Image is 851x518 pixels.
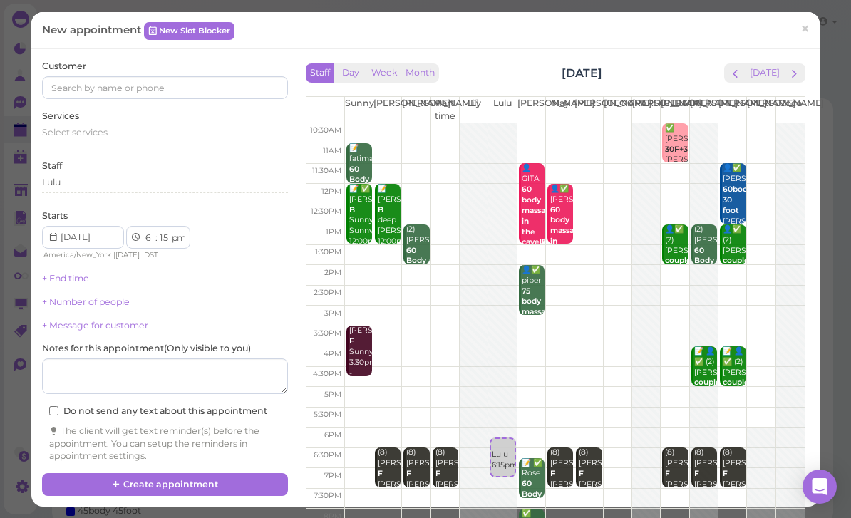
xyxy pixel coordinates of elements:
[406,246,440,276] b: 60 Body massage
[724,63,746,83] button: prev
[42,160,62,172] label: Staff
[144,22,234,39] a: New Slot Blocker
[550,184,573,332] div: 👤✅ [PERSON_NAME] May 12:00pm - 1:30pm
[42,110,79,123] label: Services
[664,123,688,197] div: ✅ [PERSON_NAME] [PERSON_NAME] 10:30am - 11:30am
[324,349,341,358] span: 4pm
[306,63,334,83] button: Staff
[579,469,584,478] b: F
[665,469,670,478] b: F
[373,97,402,123] th: [PERSON_NAME]
[42,76,288,99] input: Search by name or phone
[314,450,341,460] span: 6:30pm
[460,97,488,123] th: Lily
[517,97,545,123] th: [PERSON_NAME]
[313,369,341,378] span: 4:30pm
[42,176,61,189] div: Lulu
[378,205,383,214] b: B
[312,166,341,175] span: 11:30am
[521,265,545,361] div: 👤✅ piper [PERSON_NAME] 2:00pm - 3:15pm
[324,268,341,277] span: 2pm
[321,187,341,196] span: 12pm
[42,209,68,222] label: Starts
[603,97,631,123] th: [GEOGRAPHIC_DATA]
[42,320,148,331] a: + Message for customer
[42,273,89,284] a: + End time
[694,246,728,276] b: 60 Body massage
[661,97,689,123] th: [PERSON_NAME]
[42,342,251,355] label: Notes for this appointment ( Only visible to you )
[522,479,555,509] b: 60 Body massage
[324,309,341,318] span: 3pm
[314,410,341,419] span: 5:30pm
[334,63,368,83] button: Day
[800,19,810,39] span: ×
[42,473,288,496] button: Create appointment
[664,224,688,331] div: 👤✅ (2) [PERSON_NAME] [PERSON_NAME]|[PERSON_NAME] 1:00pm - 2:00pm
[693,224,717,341] div: (2) [PERSON_NAME] [PERSON_NAME] |[PERSON_NAME] 1:00pm - 2:00pm
[550,205,584,289] b: 60 body massage in the cave|30 foot massage
[367,63,402,83] button: Week
[42,127,108,138] span: Select services
[665,256,698,276] b: couples massage
[349,184,372,269] div: 📝 ✅ [PERSON_NAME] Sunny Sunny 12:00pm - 1:30pm
[326,227,341,237] span: 1pm
[746,63,784,83] button: [DATE]
[43,250,111,259] span: America/New_York
[349,165,383,195] b: 60 Body massage
[550,469,555,478] b: F
[314,491,341,500] span: 7:30pm
[693,346,717,463] div: 📝 👤✅ (2) [PERSON_NAME] pre [PERSON_NAME]|[PERSON_NAME] 4:00pm - 5:00pm
[723,378,756,398] b: couples massage
[349,336,354,346] b: F
[522,286,555,317] b: 75 body massage
[546,97,574,123] th: May
[49,405,267,418] label: Do not send any text about this appointment
[310,125,341,135] span: 10:30am
[574,97,603,123] th: [PERSON_NAME]
[349,326,372,389] div: [PERSON_NAME] Sunny 3:30pm - 4:45pm
[42,296,130,307] a: + Number of people
[324,471,341,480] span: 7pm
[323,146,341,155] span: 11am
[406,469,411,478] b: F
[430,97,459,123] th: Part time
[42,23,144,36] span: New appointment
[694,378,728,398] b: couples massage
[377,184,401,269] div: 📝 [PERSON_NAME] deep [PERSON_NAME] 12:00pm - 1:30pm
[315,247,341,257] span: 1:30pm
[324,430,341,440] span: 6pm
[42,249,201,261] div: | |
[349,205,355,214] b: B
[324,390,341,399] span: 5pm
[406,224,429,341] div: (2) [PERSON_NAME] [PERSON_NAME] |[PERSON_NAME] 1:00pm - 2:00pm
[522,185,555,247] b: 60 body massage in the cave|Fac
[665,145,713,154] b: 30F+30facial
[314,328,341,338] span: 3:30pm
[401,63,439,83] button: Month
[49,406,58,415] input: Do not send any text about this appointment
[349,143,372,249] div: 📝 fatima CBD$90 Sunny 11:00am - 12:00pm
[521,163,545,291] div: 👤GITA [PERSON_NAME] 11:30am - 1:30pm
[115,250,140,259] span: [DATE]
[49,425,281,463] div: The client will get text reminder(s) before the appointment. You can setup the reminders in appoi...
[689,97,718,123] th: [PERSON_NAME]
[723,256,756,276] b: couples massage
[747,97,775,123] th: [PERSON_NAME]
[775,97,805,123] th: Coco
[783,63,805,83] button: next
[42,60,86,73] label: Customer
[311,207,341,216] span: 12:30pm
[378,469,383,478] b: F
[435,469,440,478] b: F
[694,469,699,478] b: F
[144,250,158,259] span: DST
[491,439,514,471] div: Lulu 6:15pm
[722,163,746,259] div: 👤✅ [PERSON_NAME] [PERSON_NAME] 11:30am - 1:00pm
[722,224,746,331] div: 👤✅ (2) [PERSON_NAME] [PERSON_NAME]|[PERSON_NAME] 1:00pm - 2:00pm
[723,185,752,215] b: 60body 30 foot
[723,469,728,478] b: F
[722,346,746,463] div: 📝 👤✅ (2) [PERSON_NAME] pre [PERSON_NAME]|[PERSON_NAME] 4:00pm - 5:00pm
[803,470,837,504] div: Open Intercom Messenger
[562,65,602,81] h2: [DATE]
